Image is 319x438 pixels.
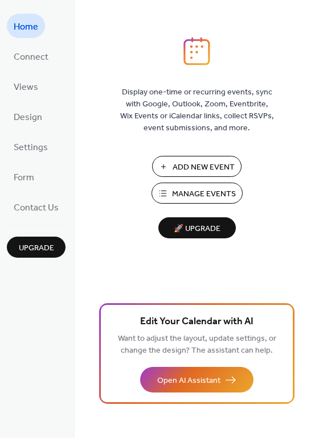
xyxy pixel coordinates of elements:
[140,314,253,330] span: Edit Your Calendar with AI
[14,48,48,66] span: Connect
[14,139,48,156] span: Settings
[152,156,242,177] button: Add New Event
[183,37,210,65] img: logo_icon.svg
[173,162,235,173] span: Add New Event
[7,44,55,68] a: Connect
[14,18,38,36] span: Home
[158,217,236,238] button: 🚀 Upgrade
[140,367,253,392] button: Open AI Assistant
[14,169,34,187] span: Form
[7,195,66,219] a: Contact Us
[14,109,42,126] span: Design
[7,14,45,38] a: Home
[7,164,41,189] a: Form
[14,78,38,96] span: Views
[172,188,236,200] span: Manage Events
[14,199,59,217] span: Contact Us
[7,74,45,98] a: Views
[7,237,66,258] button: Upgrade
[165,221,229,237] span: 🚀 Upgrade
[7,134,55,159] a: Settings
[118,331,276,358] span: Want to adjust the layout, update settings, or change the design? The assistant can help.
[19,242,54,254] span: Upgrade
[157,375,220,387] span: Open AI Assistant
[120,86,274,134] span: Display one-time or recurring events, sync with Google, Outlook, Zoom, Eventbrite, Wix Events or ...
[7,104,49,129] a: Design
[152,183,243,204] button: Manage Events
